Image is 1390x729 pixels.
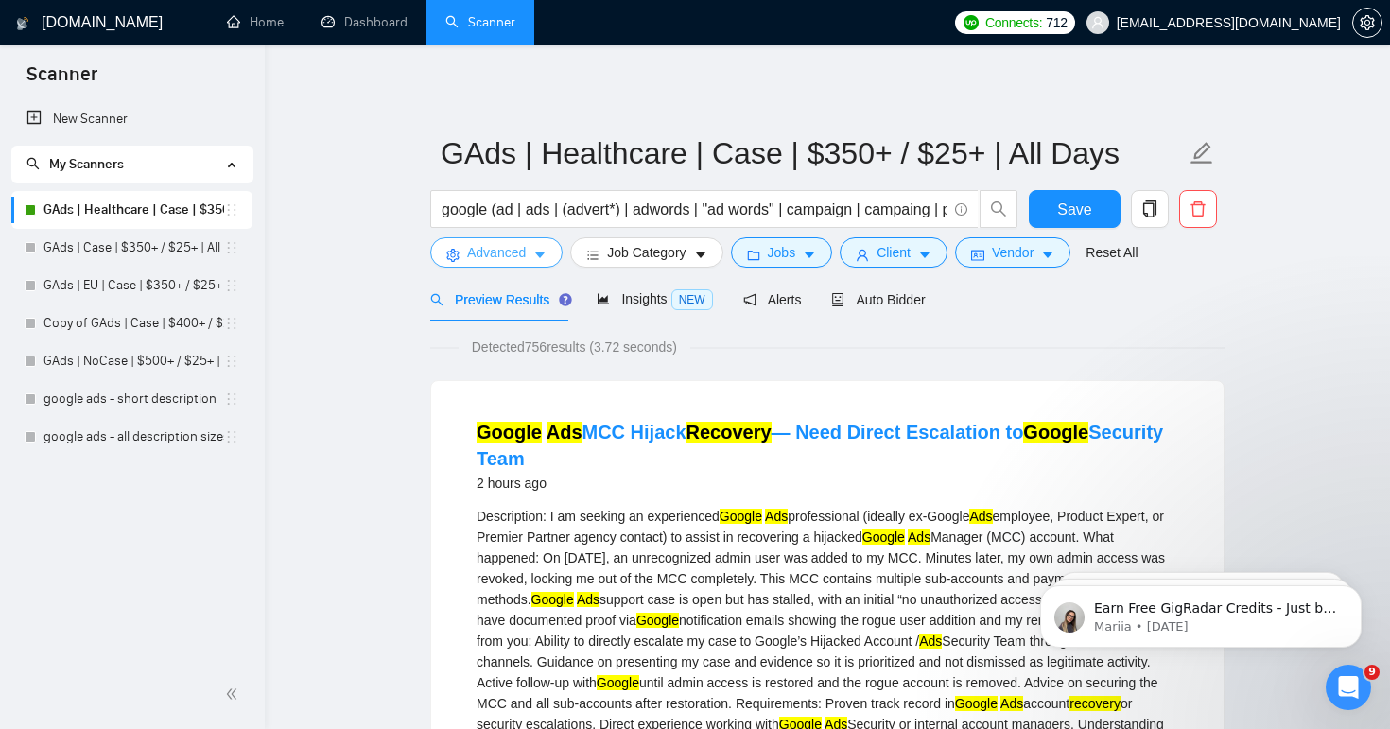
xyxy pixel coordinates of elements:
[43,267,224,304] a: GAds | EU | Case | $350+ / $25+ | All Days
[597,291,712,306] span: Insights
[856,248,869,262] span: user
[26,156,124,172] span: My Scanners
[1132,200,1168,217] span: copy
[26,100,237,138] a: New Scanner
[11,61,113,100] span: Scanner
[1131,190,1169,228] button: copy
[969,509,992,524] mark: Ads
[557,291,574,308] div: Tooltip anchor
[981,200,1016,217] span: search
[1023,422,1088,443] mark: Google
[533,248,547,262] span: caret-down
[636,613,679,628] mark: Google
[1086,242,1138,263] a: Reset All
[743,293,756,306] span: notification
[964,15,979,30] img: upwork-logo.png
[224,429,239,444] span: holder
[547,422,582,443] mark: Ads
[918,248,931,262] span: caret-down
[11,418,252,456] li: google ads - all description sizes
[1352,15,1382,30] a: setting
[43,229,224,267] a: GAds | Case | $350+ / $25+ | All Days
[877,242,911,263] span: Client
[1179,190,1217,228] button: delete
[671,289,713,310] span: NEW
[224,316,239,331] span: holder
[971,248,984,262] span: idcard
[43,191,224,229] a: GAds | Healthcare | Case | $350+ / $25+ | All Days
[1190,141,1214,165] span: edit
[11,267,252,304] li: GAds | EU | Case | $350+ / $25+ | All Days
[11,191,252,229] li: GAds | Healthcare | Case | $350+ / $25+ | All Days
[955,696,998,711] mark: Google
[11,229,252,267] li: GAds | Case | $350+ / $25+ | All Days
[1069,696,1121,711] mark: recovery
[803,248,816,262] span: caret-down
[11,380,252,418] li: google ads - short description
[227,14,284,30] a: homeHome
[720,509,762,524] mark: Google
[862,529,905,545] mark: Google
[831,293,844,306] span: robot
[694,248,707,262] span: caret-down
[224,354,239,369] span: holder
[43,304,224,342] a: Copy of GAds | Case | $400+ / $25+ | All Days
[1326,665,1371,710] iframe: Intercom live chat
[321,14,408,30] a: dashboardDashboard
[577,592,599,607] mark: Ads
[1091,16,1104,29] span: user
[831,292,925,307] span: Auto Bidder
[531,592,574,607] mark: Google
[477,422,542,443] mark: Google
[992,242,1034,263] span: Vendor
[224,391,239,407] span: holder
[586,248,599,262] span: bars
[607,242,686,263] span: Job Category
[1057,198,1091,221] span: Save
[597,675,639,690] mark: Google
[459,337,690,357] span: Detected 756 results (3.72 seconds)
[49,156,124,172] span: My Scanners
[743,292,802,307] span: Alerts
[477,422,1163,469] a: Google AdsMCC HijackRecovery— Need Direct Escalation toGoogleSecurity Team
[597,292,610,305] span: area-chart
[26,157,40,170] span: search
[43,342,224,380] a: GAds | NoCase | $500+ / $25+ | Tue/Thu/Sat
[985,12,1042,33] span: Connects:
[430,293,443,306] span: search
[11,304,252,342] li: Copy of GAds | Case | $400+ / $25+ | All Days
[224,240,239,255] span: holder
[980,190,1017,228] button: search
[919,634,942,649] mark: Ads
[1029,190,1121,228] button: Save
[430,237,563,268] button: settingAdvancedcaret-down
[430,292,566,307] span: Preview Results
[686,422,772,443] mark: Recovery
[43,418,224,456] a: google ads - all description sizes
[765,509,788,524] mark: Ads
[225,685,244,703] span: double-left
[1180,200,1216,217] span: delete
[11,342,252,380] li: GAds | NoCase | $500+ / $25+ | Tue/Thu/Sat
[477,472,1178,495] div: 2 hours ago
[224,278,239,293] span: holder
[445,14,515,30] a: searchScanner
[467,242,526,263] span: Advanced
[11,100,252,138] li: New Scanner
[747,248,760,262] span: folder
[570,237,722,268] button: barsJob Categorycaret-down
[442,198,947,221] input: Search Freelance Jobs...
[908,529,930,545] mark: Ads
[1353,15,1381,30] span: setting
[43,380,224,418] a: google ads - short description
[955,203,967,216] span: info-circle
[1046,12,1067,33] span: 712
[1012,546,1390,678] iframe: Intercom notifications message
[446,248,460,262] span: setting
[1041,248,1054,262] span: caret-down
[1000,696,1023,711] mark: Ads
